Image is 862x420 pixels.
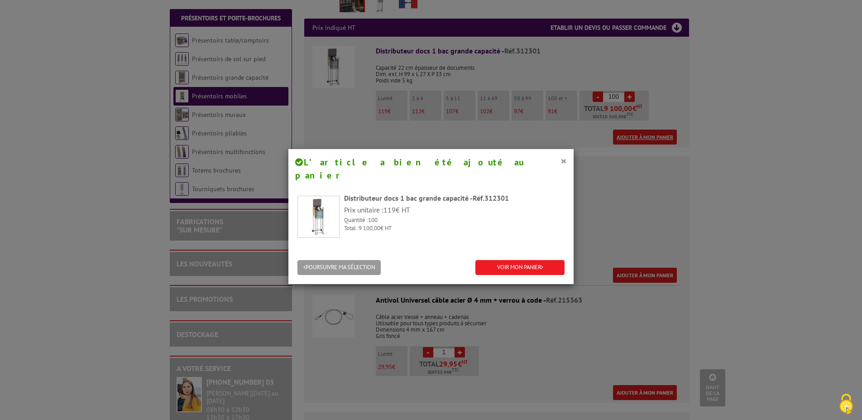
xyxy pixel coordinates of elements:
[835,393,857,415] img: Cookies (fenêtre modale)
[344,205,565,215] p: Prix unitaire : € HT
[344,216,565,225] p: Quantité :
[297,260,381,275] button: POURSUIVRE MA SÉLECTION
[560,155,567,167] button: ×
[295,156,567,182] h4: L’article a bien été ajouté au panier
[359,224,380,232] span: 9 100,00
[473,193,509,203] span: Réf.312301
[368,216,378,224] span: 100
[344,193,565,203] div: Distributeur docs 1 bac grande capacité -
[830,389,862,420] button: Cookies (fenêtre modale)
[383,205,396,214] span: 119
[475,260,565,275] a: VOIR MON PANIER
[344,224,565,233] p: Total : € HT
